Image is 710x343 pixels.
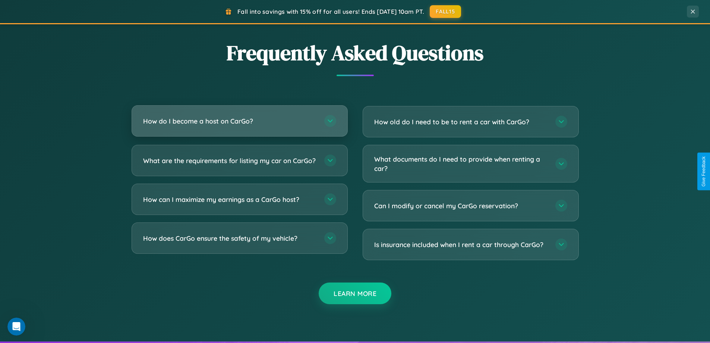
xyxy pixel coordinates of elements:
h3: Is insurance included when I rent a car through CarGo? [374,240,548,249]
div: Give Feedback [701,156,706,187]
h3: How old do I need to be to rent a car with CarGo? [374,117,548,127]
h3: What are the requirements for listing my car on CarGo? [143,156,317,165]
button: FALL15 [430,5,461,18]
h3: Can I modify or cancel my CarGo reservation? [374,201,548,211]
h3: What documents do I need to provide when renting a car? [374,155,548,173]
h3: How do I become a host on CarGo? [143,116,317,126]
iframe: Intercom live chat [7,318,25,336]
button: Learn More [319,283,391,304]
h3: How does CarGo ensure the safety of my vehicle? [143,234,317,243]
h3: How can I maximize my earnings as a CarGo host? [143,195,317,204]
span: Fall into savings with 15% off for all users! Ends [DATE] 10am PT. [237,8,424,15]
h2: Frequently Asked Questions [132,38,579,67]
